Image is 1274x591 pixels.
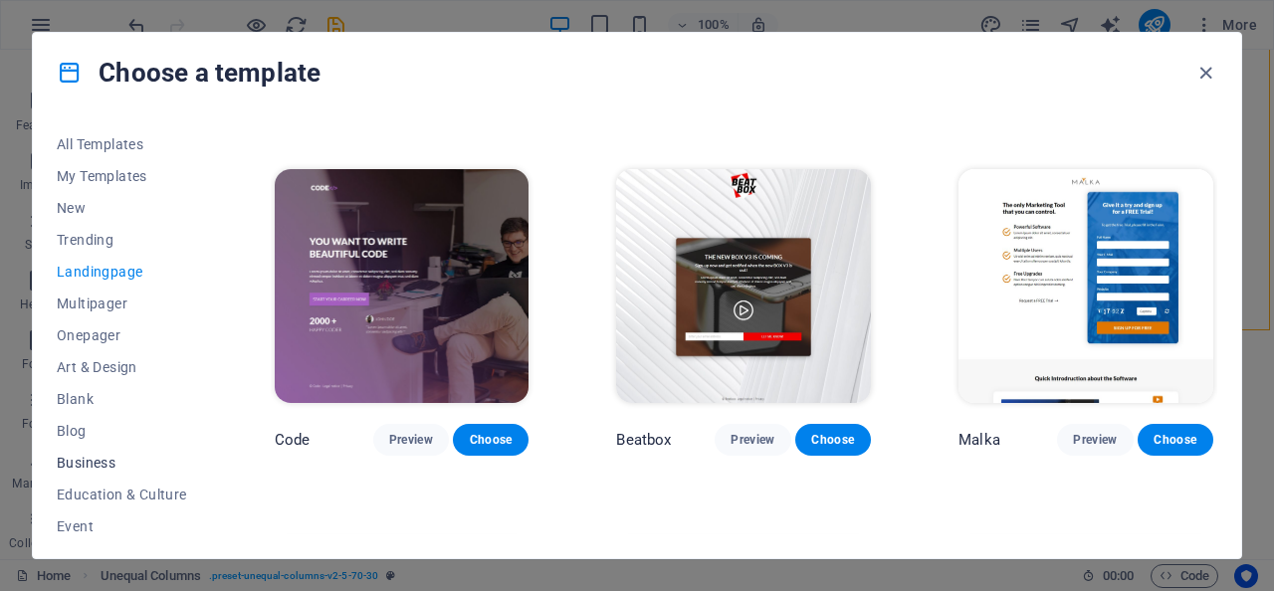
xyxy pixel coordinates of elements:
[57,415,187,447] button: Blog
[795,424,871,456] button: Choose
[57,128,187,160] button: All Templates
[57,479,187,510] button: Education & Culture
[1154,432,1197,448] span: Choose
[57,224,187,256] button: Trending
[57,295,187,311] span: Multipager
[275,169,530,404] img: Code
[811,432,855,448] span: Choose
[16,296,955,438] div: Drop content here
[373,424,449,456] button: Preview
[57,351,187,383] button: Art & Design
[1057,424,1133,456] button: Preview
[57,288,187,319] button: Multipager
[57,327,187,343] span: Onepager
[57,168,187,184] span: My Templates
[57,200,187,216] span: New
[57,160,187,192] button: My Templates
[469,432,513,448] span: Choose
[57,232,187,248] span: Trending
[57,423,187,439] span: Blog
[453,424,529,456] button: Choose
[731,432,774,448] span: Preview
[57,447,187,479] button: Business
[958,430,1000,450] p: Malka
[715,424,790,456] button: Preview
[1138,424,1213,456] button: Choose
[57,264,187,280] span: Landingpage
[958,169,1213,404] img: Malka
[378,383,477,411] span: Add elements
[57,518,187,534] span: Event
[57,359,187,375] span: Art & Design
[616,430,671,450] p: Beatbox
[57,391,187,407] span: Blank
[57,319,187,351] button: Onepager
[57,455,187,471] span: Business
[1073,432,1117,448] span: Preview
[57,256,187,288] button: Landingpage
[616,169,871,404] img: Beatbox
[57,383,187,415] button: Blank
[57,57,320,89] h4: Choose a template
[57,192,187,224] button: New
[57,487,187,502] span: Education & Culture
[275,430,311,450] p: Code
[57,136,187,152] span: All Templates
[485,383,594,411] span: Paste clipboard
[389,432,433,448] span: Preview
[57,510,187,542] button: Event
